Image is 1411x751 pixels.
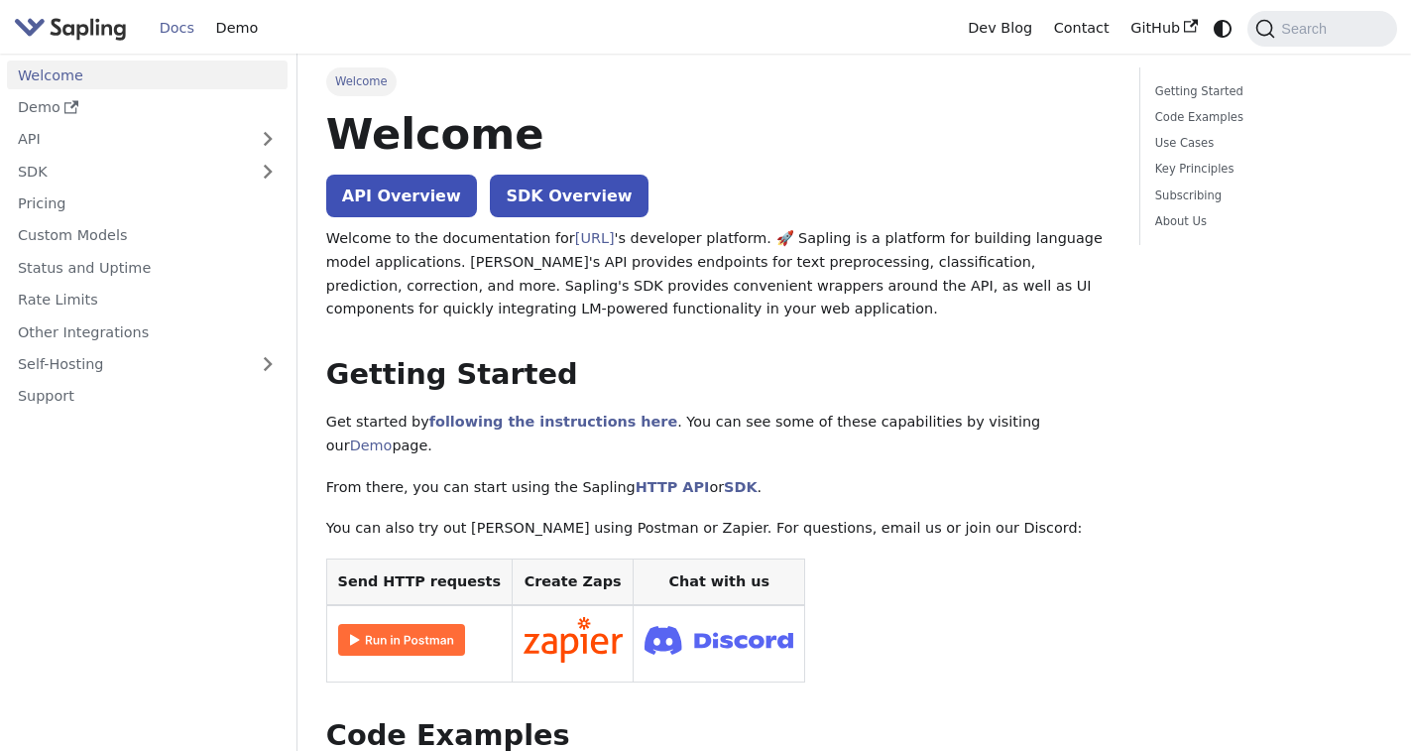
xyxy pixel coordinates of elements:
a: Support [7,382,288,411]
a: Demo [205,13,269,44]
a: Custom Models [7,221,288,250]
a: Use Cases [1155,134,1375,153]
a: API Overview [326,175,477,217]
a: Getting Started [1155,82,1375,101]
a: Sapling.aiSapling.ai [14,14,134,43]
a: Subscribing [1155,187,1375,205]
a: Pricing [7,189,288,218]
span: Welcome [326,67,397,95]
p: You can also try out [PERSON_NAME] using Postman or Zapier. For questions, email us or join our D... [326,517,1112,541]
img: Run in Postman [338,624,465,656]
p: Welcome to the documentation for 's developer platform. 🚀 Sapling is a platform for building lang... [326,227,1112,321]
img: Join Discord [645,620,793,661]
img: Sapling.ai [14,14,127,43]
a: Docs [149,13,205,44]
a: GitHub [1119,13,1208,44]
a: Code Examples [1155,108,1375,127]
a: [URL] [575,230,615,246]
button: Switch between dark and light mode (currently system mode) [1209,14,1237,43]
a: Contact [1043,13,1120,44]
a: Dev Blog [957,13,1042,44]
button: Search (Command+K) [1247,11,1396,47]
a: Rate Limits [7,286,288,314]
a: Other Integrations [7,317,288,346]
th: Send HTTP requests [326,560,512,606]
a: Welcome [7,61,288,89]
th: Create Zaps [512,560,634,606]
span: Search [1275,21,1339,37]
a: SDK [7,157,248,186]
a: API [7,125,248,154]
a: Status and Uptime [7,253,288,282]
nav: Breadcrumbs [326,67,1112,95]
a: Demo [7,93,288,122]
a: SDK Overview [490,175,647,217]
th: Chat with us [634,560,805,606]
img: Connect in Zapier [524,617,623,663]
p: Get started by . You can see some of these capabilities by visiting our page. [326,411,1112,458]
a: Demo [350,438,393,453]
a: SDK [724,479,757,495]
a: Key Principles [1155,160,1375,179]
button: Expand sidebar category 'API' [248,125,288,154]
p: From there, you can start using the Sapling or . [326,476,1112,500]
h1: Welcome [326,107,1112,161]
a: Self-Hosting [7,350,288,379]
a: HTTP API [636,479,710,495]
a: About Us [1155,212,1375,231]
button: Expand sidebar category 'SDK' [248,157,288,186]
h2: Getting Started [326,357,1112,393]
a: following the instructions here [429,414,677,430]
